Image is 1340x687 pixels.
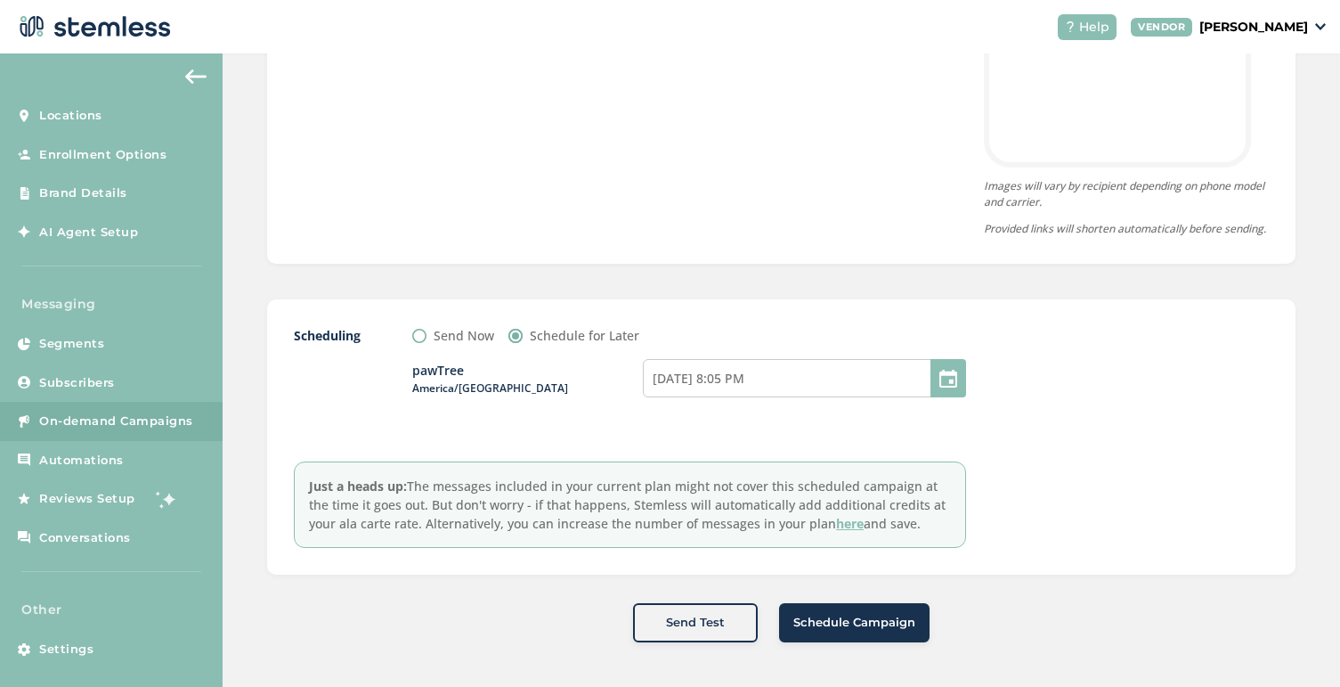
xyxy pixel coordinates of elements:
[643,359,966,397] input: MM/DD/YYYY
[39,107,102,125] span: Locations
[779,603,930,642] button: Schedule Campaign
[412,380,643,397] span: America/[GEOGRAPHIC_DATA]
[412,362,643,397] label: pawTree
[39,529,131,547] span: Conversations
[294,462,966,548] label: The messages included in your current plan might not cover this scheduled campaign at the time it...
[39,374,115,392] span: Subscribers
[1315,23,1326,30] img: icon_down-arrow-small-66adaf34.svg
[185,70,207,84] img: icon-arrow-back-accent-c549486e.svg
[1131,18,1192,37] div: VENDOR
[434,326,494,345] label: Send Now
[39,413,193,430] span: On-demand Campaigns
[793,614,915,632] span: Schedule Campaign
[39,184,127,202] span: Brand Details
[1065,21,1076,32] img: icon-help-white-03924b79.svg
[39,641,93,658] span: Settings
[1199,18,1308,37] p: [PERSON_NAME]
[294,326,376,345] label: Scheduling
[39,146,166,164] span: Enrollment Options
[39,452,124,470] span: Automations
[984,178,1269,210] p: Images will vary by recipient depending on phone model and carrier.
[530,326,639,345] label: Schedule for Later
[39,335,104,353] span: Segments
[984,221,1269,237] p: Provided links will shorten automatically before sending.
[633,603,758,642] button: Send Test
[1079,18,1109,37] span: Help
[149,481,184,517] img: glitter-stars-b7820f95.gif
[39,224,138,241] span: AI Agent Setup
[666,614,725,632] span: Send Test
[39,490,135,508] span: Reviews Setup
[836,515,864,532] a: here
[309,478,407,495] strong: Just a heads up:
[14,9,171,45] img: logo-dark-0685b13c.svg
[1251,601,1340,687] iframe: Chat Widget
